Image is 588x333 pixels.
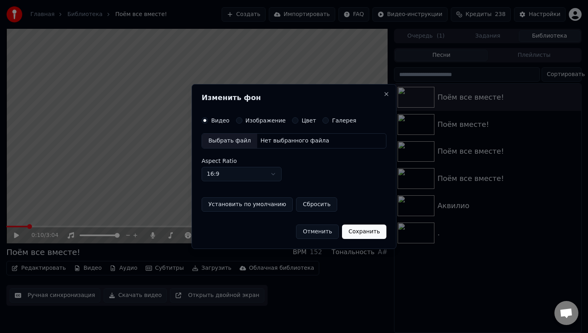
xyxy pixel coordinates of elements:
[202,134,257,148] div: Выбрать файл
[202,158,386,164] label: Aspect Ratio
[296,225,339,239] button: Отменить
[302,118,316,123] label: Цвет
[246,118,286,123] label: Изображение
[257,137,332,145] div: Нет выбранного файла
[342,225,386,239] button: Сохранить
[332,118,356,123] label: Галерея
[202,94,386,101] h2: Изменить фон
[211,118,230,123] label: Видео
[296,197,337,212] button: Сбросить
[202,197,293,212] button: Установить по умолчанию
